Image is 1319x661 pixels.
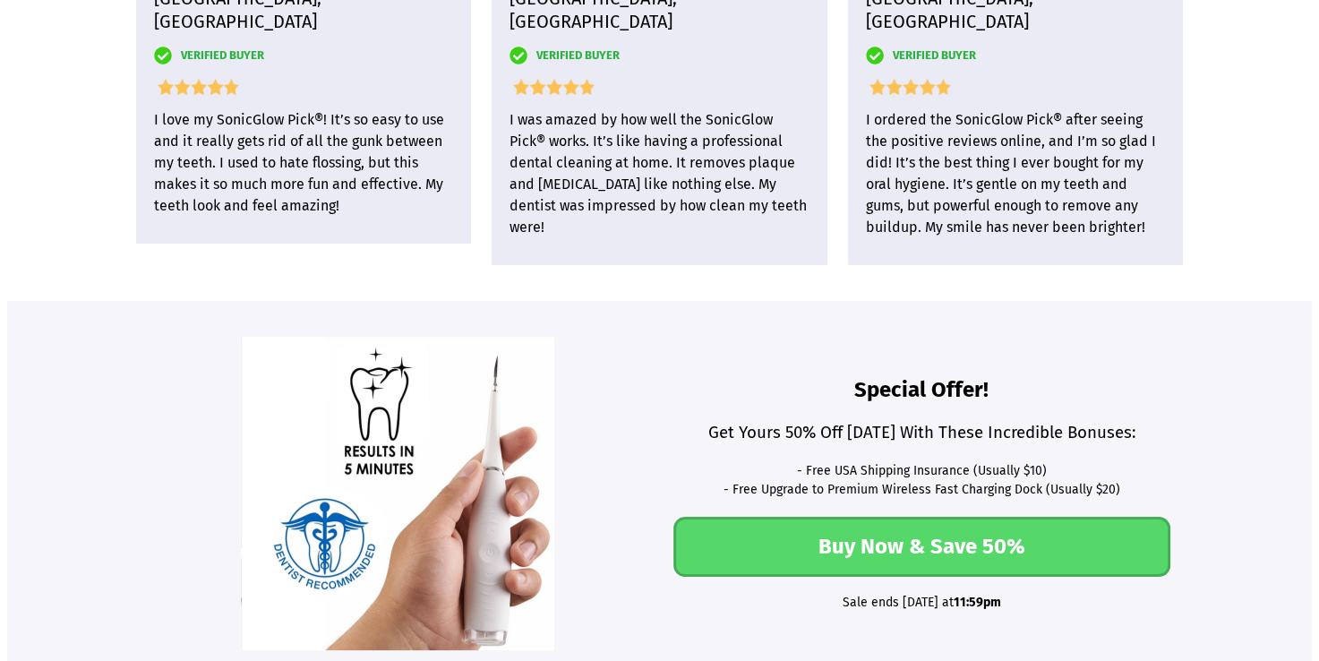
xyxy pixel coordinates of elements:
li: - Free USA Shipping Insurance (Usually $10) [669,461,1175,480]
a: Buy Now & Save 50% [673,517,1170,577]
h4: VERIFIED BUYER [866,47,1165,64]
h5: Sale ends [DATE] at [669,577,1175,611]
b: 11:59pm [954,595,1001,610]
p: I love my SonicGlow Pick®! It’s so easy to use and it really gets rid of all the gunk between my ... [154,109,453,217]
h1: Special Offer! [669,376,1175,422]
h4: VERIFIED BUYER [510,47,809,64]
li: - Free Upgrade to Premium Wireless Fast Charging Dock (Usually $20) [669,480,1175,499]
h4: VERIFIED BUYER [154,47,453,64]
p: I ordered the SonicGlow Pick® after seeing the positive reviews online, and I’m so glad I did! It... [866,109,1165,238]
h3: Get Yours 50% Off [DATE] With These Incredible Bonuses: [669,422,1175,461]
p: I was amazed by how well the SonicGlow Pick® works. It’s like having a professional dental cleani... [510,109,809,238]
